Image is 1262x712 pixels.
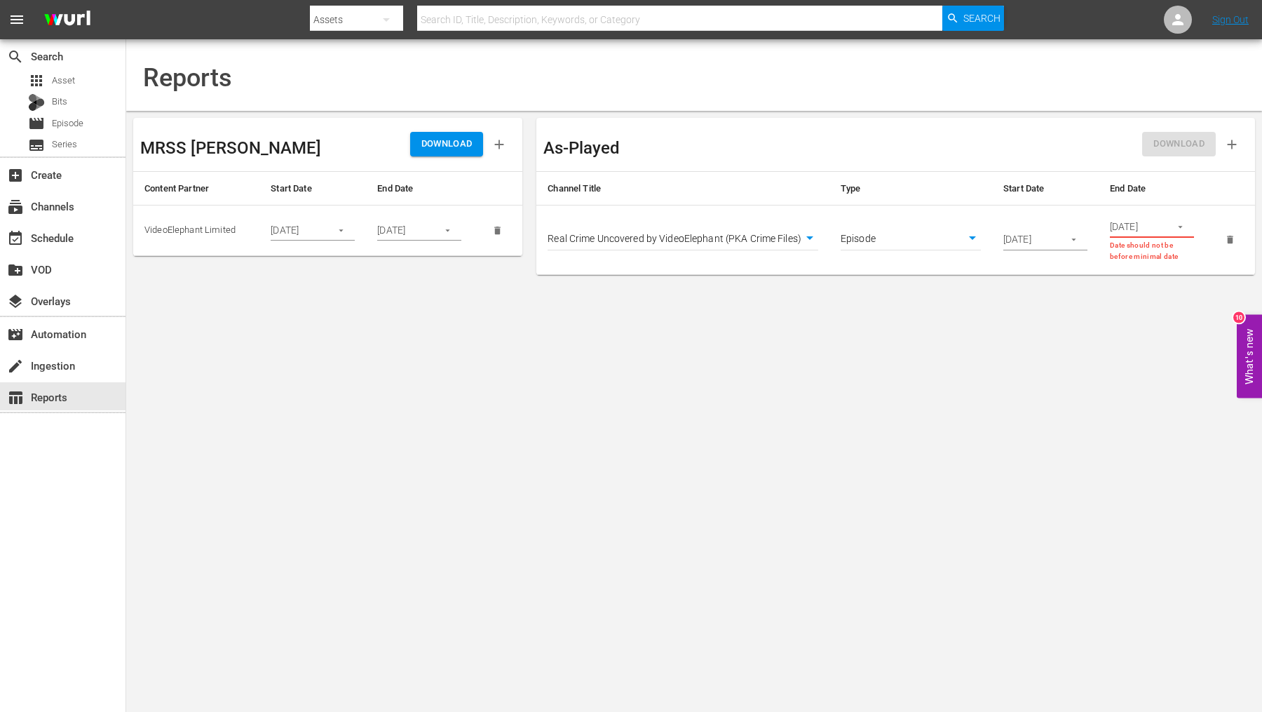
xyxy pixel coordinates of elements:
span: DOWNLOAD [421,136,473,152]
img: ans4CAIJ8jUAAAAAAAAAAAAAAAAAAAAAAAAgQb4GAAAAAAAAAAAAAAAAAAAAAAAAJMjXAAAAAAAAAAAAAAAAAAAAAAAAgAT5G... [34,4,101,36]
span: Automation [7,326,24,343]
a: Sign Out [1212,14,1249,25]
span: Bits [52,95,67,109]
span: Channels [7,199,24,215]
th: End Date [366,172,473,206]
span: Asset [52,74,75,88]
div: Episode [841,229,981,250]
h1: Reports [143,65,1245,93]
span: Reports [7,389,24,406]
h3: As-Played [543,139,620,157]
button: DOWNLOAD [410,132,484,156]
span: menu [8,11,25,28]
button: delete [1216,226,1244,253]
span: Series [28,137,45,154]
span: Schedule [7,230,24,247]
button: Open Feedback Widget [1237,314,1262,398]
span: Ingestion [7,358,24,375]
span: Episode [52,116,83,130]
span: Series [52,137,77,152]
button: Search [942,6,1004,31]
p: Date should not be before minimal date [1110,240,1194,263]
span: VOD [7,262,24,278]
h3: MRSS [PERSON_NAME] [140,139,321,157]
span: Asset [28,72,45,89]
th: End Date [1099,172,1205,206]
th: Content Partner [133,172,259,206]
div: Real Crime Uncovered by VideoElephant (PKA Crime Files) [548,229,818,250]
button: delete [484,217,511,244]
div: Bits [28,94,45,111]
span: Overlays [7,293,24,310]
span: Episode [28,115,45,132]
span: Search [963,6,1000,31]
th: Start Date [259,172,366,206]
th: Channel Title [536,172,829,206]
th: Start Date [992,172,1099,206]
span: Create [7,167,24,184]
td: VideoElephant Limited [133,205,259,255]
div: 10 [1233,311,1244,323]
span: Search [7,48,24,65]
th: Type [829,172,992,206]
